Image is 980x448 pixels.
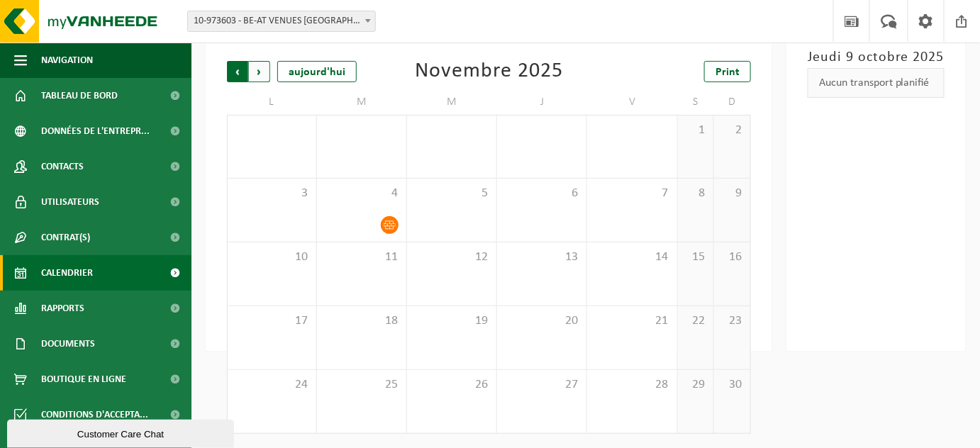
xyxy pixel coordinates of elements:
a: Print [704,61,751,82]
span: Utilisateurs [41,184,99,220]
span: Navigation [41,43,93,78]
span: 29 [685,377,707,393]
span: 2 [721,123,743,138]
span: 10-973603 - BE-AT VENUES NV - FOREST [188,11,375,31]
span: 6 [504,186,579,201]
td: L [227,89,317,115]
span: 3 [235,186,309,201]
span: 21 [594,313,669,329]
div: Novembre 2025 [415,61,563,82]
span: Calendrier [41,255,93,291]
td: S [678,89,715,115]
span: 9 [721,186,743,201]
span: Boutique en ligne [41,362,126,397]
td: M [317,89,407,115]
span: 23 [721,313,743,329]
span: Print [715,67,740,78]
span: 8 [685,186,707,201]
div: Aucun transport planifié [808,68,945,98]
td: M [407,89,497,115]
span: Tableau de bord [41,78,118,113]
span: 28 [594,377,669,393]
span: 22 [685,313,707,329]
span: 1 [685,123,707,138]
span: Contrat(s) [41,220,90,255]
iframe: chat widget [7,417,237,448]
span: 11 [324,250,399,265]
span: Documents [41,326,95,362]
div: aujourd'hui [277,61,357,82]
td: J [497,89,587,115]
span: 25 [324,377,399,393]
span: Suivant [249,61,270,82]
h3: Jeudi 9 octobre 2025 [808,47,945,68]
span: 27 [504,377,579,393]
span: Conditions d'accepta... [41,397,148,432]
span: 16 [721,250,743,265]
span: 30 [721,377,743,393]
span: 18 [324,313,399,329]
span: Données de l'entrepr... [41,113,150,149]
span: 20 [504,313,579,329]
span: 14 [594,250,669,265]
span: 4 [324,186,399,201]
span: 15 [685,250,707,265]
span: Rapports [41,291,84,326]
td: V [587,89,677,115]
span: 24 [235,377,309,393]
span: 17 [235,313,309,329]
span: 13 [504,250,579,265]
span: 12 [414,250,489,265]
span: 5 [414,186,489,201]
span: Précédent [227,61,248,82]
span: 10-973603 - BE-AT VENUES NV - FOREST [187,11,376,32]
span: 7 [594,186,669,201]
td: D [714,89,751,115]
span: 10 [235,250,309,265]
span: 19 [414,313,489,329]
span: 26 [414,377,489,393]
span: Contacts [41,149,84,184]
